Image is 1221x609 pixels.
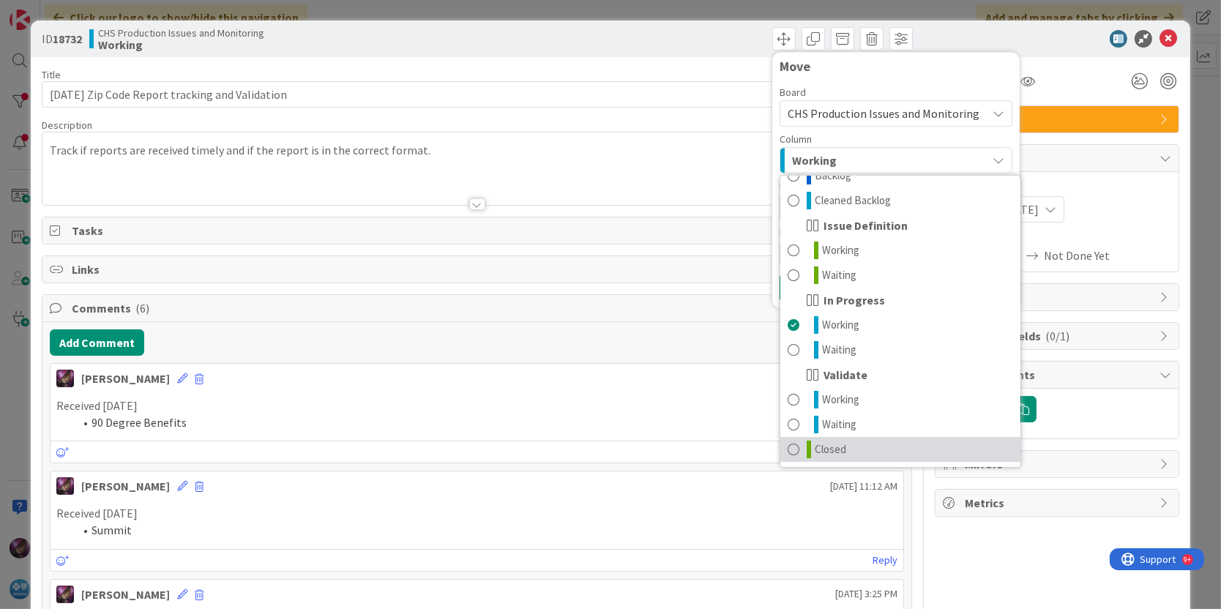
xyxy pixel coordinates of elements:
[780,134,812,144] span: Column
[31,2,67,20] span: Support
[780,59,1012,74] div: Move
[965,494,1152,512] span: Metrics
[135,301,149,315] span: ( 6 )
[965,111,1152,128] span: Reporting
[72,222,886,239] span: Tasks
[56,505,898,522] p: Received [DATE]
[74,414,898,431] li: 90 Degree Benefits
[792,151,837,170] span: Working
[56,586,74,603] img: ML
[780,175,1021,468] div: Working
[815,167,851,184] span: Backlog
[50,329,144,356] button: Add Comment
[824,217,908,234] span: Issue Definition
[780,163,1020,188] a: Backlog
[81,586,170,603] div: [PERSON_NAME]
[42,81,913,108] input: type card name here...
[824,366,867,384] span: Validate
[822,316,859,334] span: Working
[1004,201,1039,218] span: [DATE]
[965,455,1152,473] span: Mirrors
[835,586,897,602] span: [DATE] 3:25 PM
[1045,329,1069,343] span: ( 0/1 )
[780,188,1020,213] a: Cleaned Backlog
[780,337,1020,362] a: Waiting
[56,397,898,414] p: Received [DATE]
[42,30,82,48] span: ID
[780,263,1020,288] a: Waiting
[873,551,897,569] a: Reply
[822,266,856,284] span: Waiting
[965,366,1152,384] span: Attachments
[788,106,979,121] span: CHS Production Issues and Monitoring
[81,370,170,387] div: [PERSON_NAME]
[965,327,1152,345] span: Custom Fields
[815,441,846,458] span: Closed
[822,416,856,433] span: Waiting
[965,149,1152,167] span: Dates
[780,313,1020,337] a: Working
[50,142,905,159] p: Track if reports are received timely and if the report is in the correct format.
[780,412,1020,437] a: Waiting
[56,370,74,387] img: ML
[98,27,264,39] span: CHS Production Issues and Monitoring
[42,119,92,132] span: Description
[830,479,897,494] span: [DATE] 11:12 AM
[53,31,82,46] b: 18732
[824,291,885,309] span: In Progress
[780,147,1012,173] button: Working
[98,39,264,51] b: Working
[780,437,1020,462] a: Closed
[72,299,886,317] span: Comments
[780,238,1020,263] a: Working
[81,477,170,495] div: [PERSON_NAME]
[56,477,74,495] img: ML
[72,261,886,278] span: Links
[780,87,806,97] span: Board
[74,522,898,539] li: Summit
[1044,247,1110,264] span: Not Done Yet
[42,68,61,81] label: Title
[943,179,1171,195] span: Planned Dates
[780,387,1020,412] a: Working
[822,391,859,408] span: Working
[74,6,81,18] div: 9+
[815,192,891,209] span: Cleaned Backlog
[965,288,1152,306] span: Block
[943,230,1171,245] span: Actual Dates
[822,341,856,359] span: Waiting
[822,242,859,259] span: Working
